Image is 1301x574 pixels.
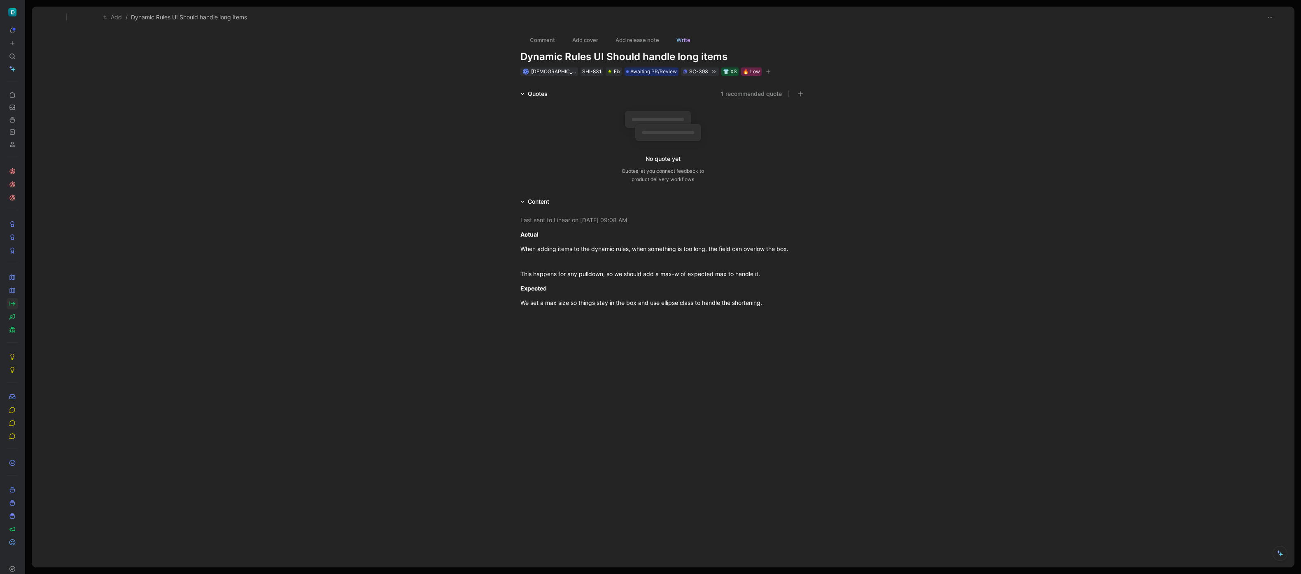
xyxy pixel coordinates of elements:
div: 👕 XS [723,67,737,76]
button: Add cover [560,34,602,46]
div: Content [517,197,553,207]
strong: Actual [520,231,539,238]
div: SC-393 [689,67,708,76]
h1: Dynamic Rules UI Should handle long items [520,50,805,63]
div: Content [528,197,549,207]
button: ShiftControl [7,7,18,18]
div: 🔥 Low [743,67,760,76]
button: 1 recommended quote [721,89,782,99]
div: We set a max size so things stay in the box and use ellipse class to handle the shortening. [520,406,805,414]
div: Quotes let you connect feedback to product delivery workflows [622,167,704,184]
div: No quote yet [646,154,681,164]
span: [DEMOGRAPHIC_DATA][PERSON_NAME] [531,68,626,74]
div: Quotes [528,89,548,99]
button: Add [101,12,124,22]
img: 🪲 [607,69,612,74]
mark: Last sent to Linear on [DATE] 09:08 AM [520,216,627,223]
div: When adding items to the dynamic rules, when something is too long, the field can overlow the box. [520,244,805,253]
div: K [523,69,528,74]
span: Dynamic Rules UI Should handle long items [131,12,247,22]
div: Fix [607,67,620,76]
img: ShiftControl [8,8,16,16]
img: image.png [520,256,663,371]
div: Awaiting PR/Review [625,67,678,76]
button: Add release note [603,34,663,46]
button: Write [664,34,694,46]
span: Write [676,36,690,44]
strong: Expected [520,392,547,399]
button: Comment [517,34,559,46]
div: SHI-831 [582,67,602,76]
div: Quotes [517,89,551,99]
div: 🪲Fix [606,67,622,76]
span: / [126,12,128,22]
span: Awaiting PR/Review [630,67,677,76]
div: This happens for any pulldown, so we should add a max-w of expected max to handle it. [520,377,805,386]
